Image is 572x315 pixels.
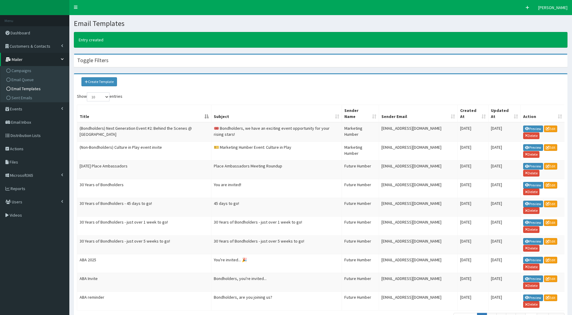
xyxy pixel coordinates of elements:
td: [DATE] [488,216,521,235]
span: Videos [10,212,22,218]
a: Delete [523,207,539,214]
td: [EMAIL_ADDRESS][DOMAIN_NAME] [379,179,458,198]
a: Edit [544,238,557,245]
td: Future Humber [342,273,379,291]
a: Campaigns [2,66,69,75]
td: [DATE] [458,122,488,141]
a: Delete [523,132,539,139]
th: Updated At: activate to sort column ascending [488,105,521,122]
span: Distribution Lists [11,133,41,138]
div: Entry created [74,32,567,48]
th: Sender Name: activate to sort column ascending [342,105,379,122]
td: [DATE] [458,142,488,160]
td: [DATE] Place Ambassadors [77,160,211,179]
td: 30 Years of Bondholders - 45 days to go! [77,198,211,216]
td: Future Humber [342,235,379,254]
a: Preview [523,294,543,301]
td: Bondholders, are you joining us? [211,291,342,310]
a: Edit [544,294,557,301]
td: [DATE] [458,291,488,310]
td: [DATE] [488,198,521,216]
td: [EMAIL_ADDRESS][DOMAIN_NAME] [379,254,458,273]
td: [EMAIL_ADDRESS][DOMAIN_NAME] [379,198,458,216]
a: Edit [544,163,557,170]
td: Future Humber [342,179,379,198]
a: Delete [523,301,539,308]
a: Preview [523,219,543,226]
td: Future Humber [342,198,379,216]
td: ABA 2025 [77,254,211,273]
span: Mailer [12,57,23,62]
a: Edit [544,275,557,282]
a: Preview [523,257,543,263]
a: Delete [523,282,539,289]
a: Email Queue [2,75,69,84]
h1: Email Templates [74,20,567,27]
span: [PERSON_NAME] [538,5,567,10]
td: Marketing Humber [342,122,379,141]
td: Bondholders, you're invited... [211,273,342,291]
td: 🎟️ Bondholders, we have an exciting event opportunity for your rising stars! [211,122,342,141]
th: Action: activate to sort column ascending [521,105,565,122]
a: Preview [523,201,543,207]
a: Edit [544,201,557,207]
a: Delete [523,170,539,177]
th: Sender Email: activate to sort column ascending [379,105,458,122]
span: Events [10,106,22,112]
th: Created At: activate to sort column ascending [458,105,488,122]
th: Subject: activate to sort column ascending [211,105,342,122]
a: Edit [544,182,557,189]
td: [EMAIL_ADDRESS][DOMAIN_NAME] [379,122,458,141]
a: Delete [523,189,539,195]
td: [DATE] [488,160,521,179]
a: Delete [523,264,539,270]
th: Title: activate to sort column descending [77,105,211,122]
td: [DATE] [458,160,488,179]
td: 30 Years of Bondholders - just over 5 weeks to go! [77,235,211,254]
td: (Bondholders) Next Generation Event #2: Behind the Scenes @ [GEOGRAPHIC_DATA] [77,122,211,141]
select: Showentries [87,92,109,101]
span: Actions [10,146,24,151]
td: ABA reminder [77,291,211,310]
td: [DATE] [488,273,521,291]
a: Preview [523,126,543,132]
td: [DATE] [488,291,521,310]
td: Future Humber [342,216,379,235]
span: Files [10,159,18,165]
td: [EMAIL_ADDRESS][DOMAIN_NAME] [379,142,458,160]
td: ABA Invite [77,273,211,291]
a: Create Template [81,77,117,86]
td: 30 Years of Bondholders [77,179,211,198]
a: Preview [523,238,543,245]
td: [EMAIL_ADDRESS][DOMAIN_NAME] [379,160,458,179]
td: [DATE] [458,254,488,273]
td: [DATE] [488,122,521,141]
td: [DATE] [488,142,521,160]
span: Reports [11,186,25,191]
span: Campaigns [11,68,31,73]
td: [DATE] [488,179,521,198]
td: [DATE] [458,235,488,254]
a: Email Templates [2,84,69,93]
td: [EMAIL_ADDRESS][DOMAIN_NAME] [379,216,458,235]
a: Edit [544,144,557,151]
td: Future Humber [342,254,379,273]
td: 30 Years of Bondholders - just over 1 week to go! [77,216,211,235]
a: Sent Emails [2,93,69,102]
span: Email Templates [11,86,41,91]
a: Preview [523,144,543,151]
td: Future Humber [342,291,379,310]
label: Show entries [77,92,122,101]
td: 30 Years of Bondholders - just over 5 weeks to go! [211,235,342,254]
a: Edit [544,257,557,263]
td: [DATE] [488,254,521,273]
td: Place Ambassadors Meeting Roundup [211,160,342,179]
td: You are invited! [211,179,342,198]
a: Preview [523,275,543,282]
td: You're invited... 🎉 [211,254,342,273]
span: Users [12,199,22,205]
a: Preview [523,163,543,170]
a: Edit [544,219,557,226]
td: (Non-Bondholders) Culture in Play event invite [77,142,211,160]
span: Microsoft365 [10,173,33,178]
